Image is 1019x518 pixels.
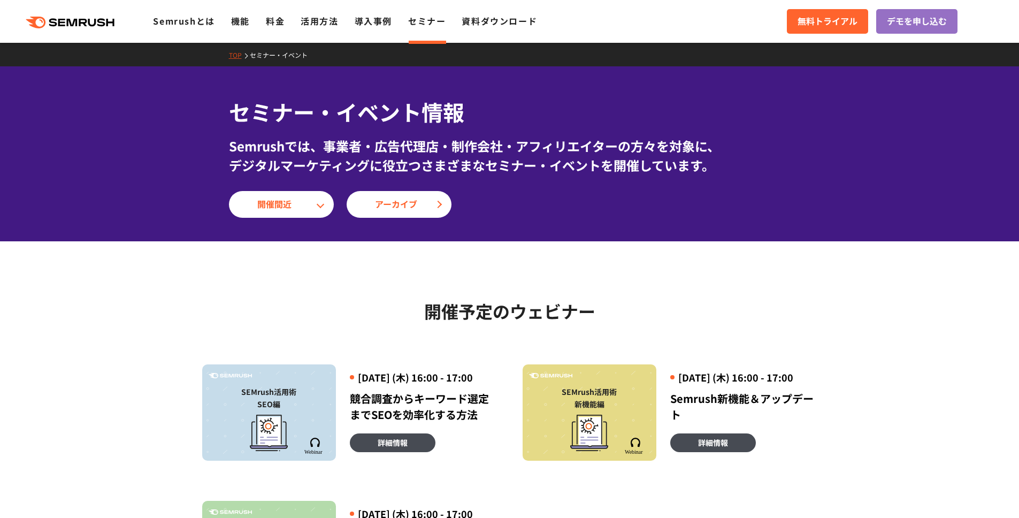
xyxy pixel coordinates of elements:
span: 詳細情報 [378,437,408,448]
a: 導入事例 [355,14,392,27]
a: 無料トライアル [787,9,868,34]
a: 料金 [266,14,285,27]
a: 詳細情報 [670,433,756,452]
div: Semrushでは、事業者・広告代理店・制作会社・アフィリエイターの方々を対象に、 デジタルマーケティングに役立つさまざまなセミナー・イベントを開催しています。 [229,136,791,175]
span: 無料トライアル [798,14,857,28]
a: 機能 [231,14,250,27]
img: Semrush [304,438,326,454]
div: 競合調査からキーワード選定までSEOを効率化する方法 [350,391,497,423]
a: セミナー・イベント [250,50,316,59]
img: Semrush [529,373,572,379]
h1: セミナー・イベント情報 [229,96,791,128]
a: 詳細情報 [350,433,435,452]
span: デモを申し込む [887,14,947,28]
span: 詳細情報 [698,437,728,448]
a: 活用方法 [301,14,338,27]
div: Semrush新機能＆アップデート [670,391,817,423]
a: TOP [229,50,250,59]
img: Semrush [624,438,646,454]
h2: 開催予定のウェビナー [202,298,817,324]
a: セミナー [408,14,446,27]
a: アーカイブ [347,191,451,218]
div: [DATE] (木) 16:00 - 17:00 [670,371,817,384]
img: Semrush [209,509,252,515]
div: SEMrush活用術 新機能編 [528,386,651,410]
div: [DATE] (木) 16:00 - 17:00 [350,371,497,384]
span: アーカイブ [375,197,423,211]
img: Semrush [209,373,252,379]
a: デモを申し込む [876,9,957,34]
span: 開催間近 [257,197,305,211]
div: SEMrush活用術 SEO編 [208,386,331,410]
a: 資料ダウンロード [462,14,537,27]
a: Semrushとは [153,14,214,27]
a: 開催間近 [229,191,334,218]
